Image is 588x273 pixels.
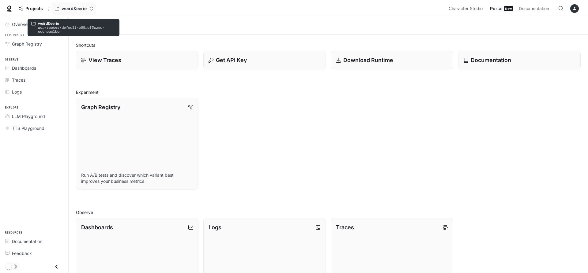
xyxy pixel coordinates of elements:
a: Documentation [2,236,66,247]
a: PortalNew [488,2,516,15]
a: Download Runtime [331,51,453,69]
p: Dashboards [81,223,113,231]
h2: Shortcuts [76,42,581,48]
p: View Traces [89,56,121,64]
a: Documentation [458,51,581,69]
h2: Observe [76,209,581,216]
span: TTS Playground [12,125,44,131]
p: Traces [336,223,354,231]
a: Graph Registry [2,39,66,49]
span: Feedback [12,250,32,256]
p: weird&eerie [38,21,116,25]
span: Traces [12,77,25,83]
a: Feedback [2,248,66,259]
p: Run A/B tests and discover which variant best improves your business metrics [81,172,193,184]
button: Open workspace menu [52,2,96,15]
span: Documentation [519,5,549,13]
div: New [504,6,513,11]
span: Overview [12,21,31,28]
span: Graph Registry [12,41,42,47]
a: LLM Playground [2,111,66,122]
a: Go to projects [16,2,46,15]
h2: Experiment [76,89,581,95]
p: workspaces/default-o69rqf3wzsu-yychcqclbq [38,25,116,33]
span: Projects [25,6,43,11]
span: Character Studio [449,5,483,13]
a: Overview [2,19,66,30]
button: Get API Key [203,51,326,69]
span: Dashboards [12,65,36,71]
a: Documentation [516,2,554,15]
span: Dark mode toggle [6,263,12,270]
button: Close drawer [50,260,63,273]
a: Logs [2,87,66,97]
span: Documentation [12,238,42,245]
button: Open Command Menu [555,2,567,15]
span: Logs [12,89,22,95]
span: LLM Playground [12,113,45,120]
p: weird&eerie [62,6,87,11]
span: Portal [490,5,503,13]
div: / [46,6,52,12]
p: Download Runtime [343,56,393,64]
a: Dashboards [2,63,66,73]
p: Logs [209,223,221,231]
a: Graph RegistryRun A/B tests and discover which variant best improves your business metrics [76,98,198,190]
a: TTS Playground [2,123,66,134]
p: Documentation [471,56,511,64]
p: Get API Key [216,56,247,64]
a: Character Studio [446,2,487,15]
a: Traces [2,75,66,85]
p: Graph Registry [81,103,120,111]
a: View Traces [76,51,198,69]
